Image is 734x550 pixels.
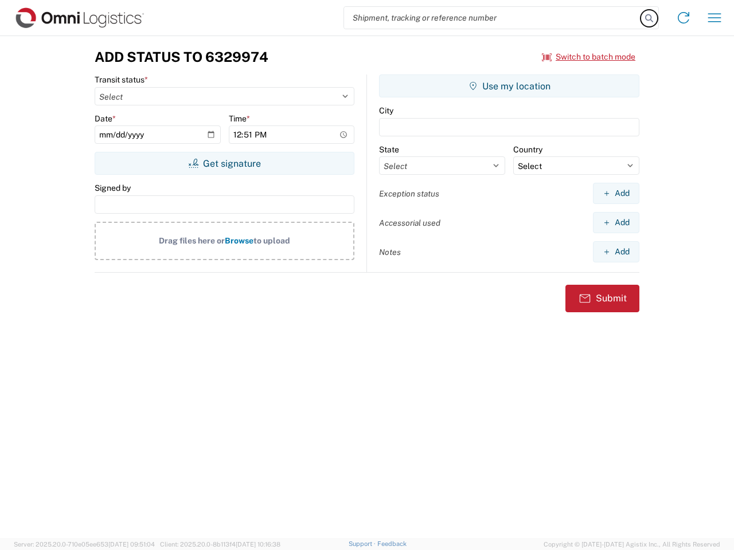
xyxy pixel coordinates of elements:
[229,113,250,124] label: Time
[593,183,639,204] button: Add
[236,541,280,548] span: [DATE] 10:16:38
[225,236,253,245] span: Browse
[379,247,401,257] label: Notes
[544,539,720,549] span: Copyright © [DATE]-[DATE] Agistix Inc., All Rights Reserved
[377,540,407,547] a: Feedback
[108,541,155,548] span: [DATE] 09:51:04
[379,105,393,116] label: City
[593,241,639,262] button: Add
[542,48,635,66] button: Switch to batch mode
[344,7,641,29] input: Shipment, tracking or reference number
[159,236,225,245] span: Drag files here or
[379,144,399,155] label: State
[253,236,290,245] span: to upload
[379,218,440,228] label: Accessorial used
[95,113,116,124] label: Date
[379,74,639,97] button: Use my location
[349,540,377,547] a: Support
[565,285,639,312] button: Submit
[513,144,542,155] label: Country
[95,49,268,65] h3: Add Status to 6329974
[14,541,155,548] span: Server: 2025.20.0-710e05ee653
[593,212,639,233] button: Add
[379,188,439,199] label: Exception status
[95,183,131,193] label: Signed by
[160,541,280,548] span: Client: 2025.20.0-8b113f4
[95,152,354,175] button: Get signature
[95,74,148,85] label: Transit status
